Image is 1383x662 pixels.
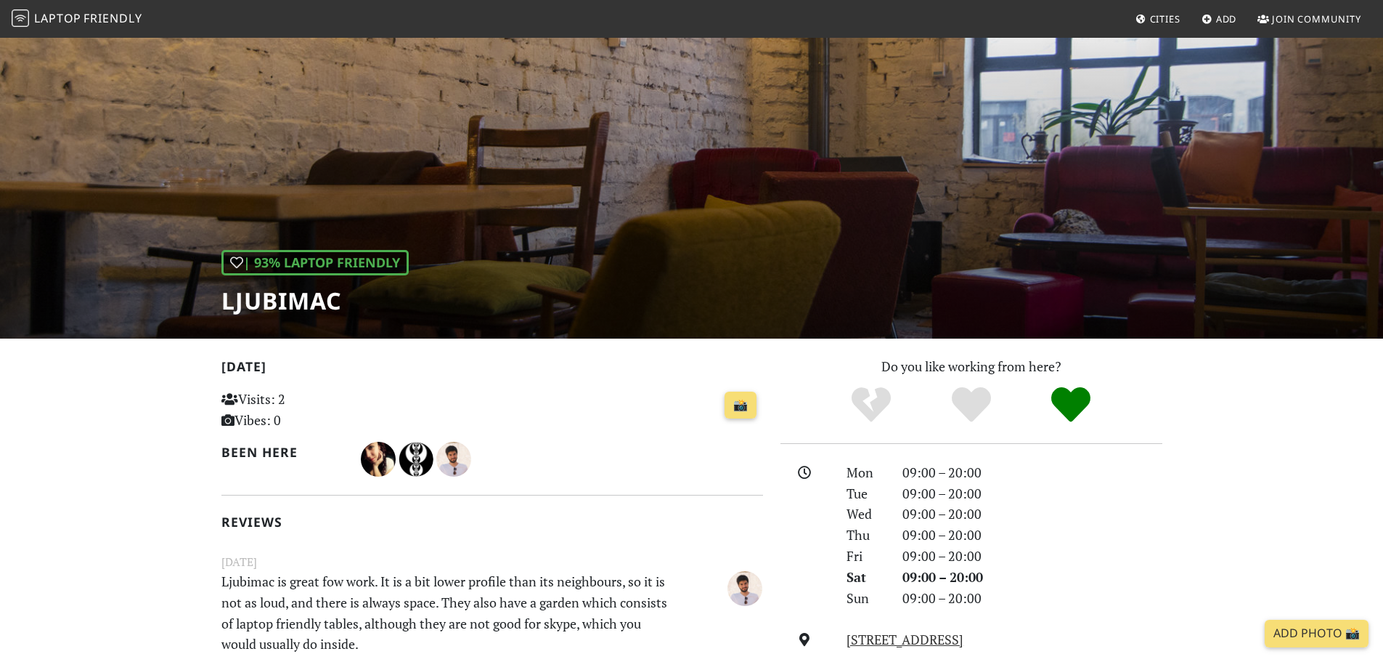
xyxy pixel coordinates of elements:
[399,449,436,467] span: george p
[838,525,893,546] div: Thu
[221,359,763,380] h2: [DATE]
[221,514,763,530] h2: Reviews
[1216,12,1237,25] span: Add
[361,442,396,477] img: 677-tanja.jpg
[361,449,399,467] span: Tanja Nenadović
[1196,6,1243,32] a: Add
[221,250,409,275] div: | 93% Laptop Friendly
[221,287,409,315] h1: Ljubimac
[894,567,1171,588] div: 09:00 – 20:00
[213,553,772,571] small: [DATE]
[780,356,1162,377] p: Do you like working from here?
[894,525,1171,546] div: 09:00 – 20:00
[894,546,1171,567] div: 09:00 – 20:00
[838,462,893,483] div: Mon
[838,546,893,567] div: Fri
[1252,6,1367,32] a: Join Community
[1021,385,1121,425] div: Definitely!
[221,389,391,431] p: Visits: 2 Vibes: 0
[436,442,471,477] img: 911-marko.jpg
[921,385,1021,425] div: Yes
[436,449,471,467] span: Marko Mitranic
[838,567,893,588] div: Sat
[838,504,893,525] div: Wed
[221,445,344,460] h2: Been here
[846,631,963,648] a: [STREET_ADDRESS]
[821,385,921,425] div: No
[12,7,142,32] a: LaptopFriendly LaptopFriendly
[894,462,1171,483] div: 09:00 – 20:00
[894,504,1171,525] div: 09:00 – 20:00
[213,571,679,655] p: Ljubimac is great fow work. It is a bit lower profile than its neighbours, so it is not as loud, ...
[725,392,756,419] a: 📸
[838,588,893,609] div: Sun
[1150,12,1180,25] span: Cities
[399,442,433,477] img: 1761-george-p.jpg
[34,10,81,26] span: Laptop
[1272,12,1361,25] span: Join Community
[1130,6,1186,32] a: Cities
[12,9,29,27] img: LaptopFriendly
[727,571,762,606] img: 911-marko.jpg
[83,10,142,26] span: Friendly
[894,588,1171,609] div: 09:00 – 20:00
[1265,620,1368,647] a: Add Photo 📸
[838,483,893,504] div: Tue
[727,578,762,595] span: Marko Mitranic
[894,483,1171,504] div: 09:00 – 20:00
